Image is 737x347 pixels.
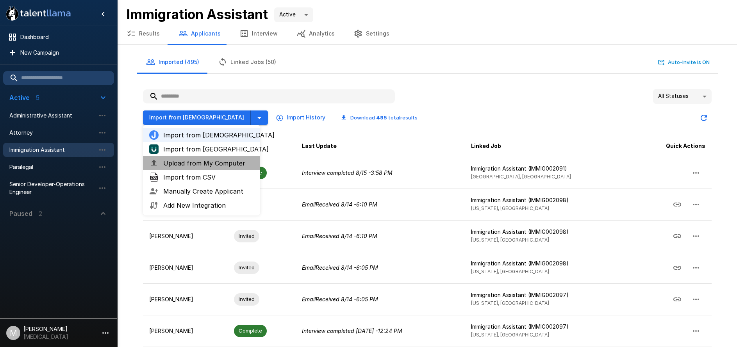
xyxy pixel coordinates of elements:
[653,89,712,104] div: All Statuses
[274,110,328,125] button: Import History
[149,130,159,140] img: jobvite_logo.png
[668,263,687,270] span: Copy Interview Link
[696,110,712,126] button: Updated Today - 8:18 AM
[149,327,221,335] p: [PERSON_NAME]
[149,264,221,272] p: [PERSON_NAME]
[471,237,549,243] span: [US_STATE], [GEOGRAPHIC_DATA]
[127,6,268,22] b: Immigration Assistant
[471,269,549,274] span: [US_STATE], [GEOGRAPHIC_DATA]
[169,23,230,44] button: Applicants
[137,51,209,73] button: Imported (495)
[471,228,627,236] p: Immigration Assistant (IMMIG002098)
[234,295,259,303] span: Invited
[471,196,627,204] p: Immigration Assistant (IMMIG002098)
[471,332,549,338] span: [US_STATE], [GEOGRAPHIC_DATA]
[143,110,251,125] button: Import from [DEMOGRAPHIC_DATA]
[302,296,378,303] i: Email Received 8/14 - 6:05 PM
[230,23,287,44] button: Interview
[287,23,344,44] button: Analytics
[296,135,465,157] th: Last Update
[471,205,549,211] span: [US_STATE], [GEOGRAPHIC_DATA]
[471,260,627,267] p: Immigration Assistant (IMMIG002098)
[302,264,378,271] i: Email Received 8/14 - 6:05 PM
[471,323,627,331] p: Immigration Assistant (IMMIG002097)
[344,23,399,44] button: Settings
[163,201,254,210] span: Add New Integration
[274,7,313,22] div: Active
[668,295,687,302] span: Copy Interview Link
[465,135,633,157] th: Linked Job
[209,51,286,73] button: Linked Jobs (50)
[302,169,393,176] i: Interview completed 8/15 - 3:58 PM
[376,114,387,121] b: 495
[163,130,254,140] span: Import from [DEMOGRAPHIC_DATA]
[471,174,571,180] span: [GEOGRAPHIC_DATA], [GEOGRAPHIC_DATA]
[234,327,267,335] span: Complete
[302,201,377,208] i: Email Received 8/14 - 6:10 PM
[302,327,402,334] i: Interview completed [DATE] - 12:24 PM
[335,112,424,124] button: Download 495 totalresults
[471,300,549,306] span: [US_STATE], [GEOGRAPHIC_DATA]
[149,232,221,240] p: [PERSON_NAME]
[234,264,259,271] span: Invited
[657,56,712,68] button: Auto-Invite is ON
[149,295,221,303] p: [PERSON_NAME]
[163,158,254,168] span: Upload from My Computer
[668,200,687,207] span: Copy Interview Link
[163,144,254,154] span: Import from [GEOGRAPHIC_DATA]
[234,232,259,240] span: Invited
[471,291,627,299] p: Immigration Assistant (IMMIG002097)
[668,232,687,238] span: Copy Interview Link
[163,173,254,182] span: Import from CSV
[163,187,254,196] span: Manually Create Applicant
[149,173,159,182] img: file-csv-icon-md@2x.png
[149,144,159,154] img: ukg_logo.jpeg
[633,135,711,157] th: Quick Actions
[302,233,377,239] i: Email Received 8/14 - 6:10 PM
[471,165,627,173] p: Immigration Assistant (IMMIG002091)
[117,23,169,44] button: Results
